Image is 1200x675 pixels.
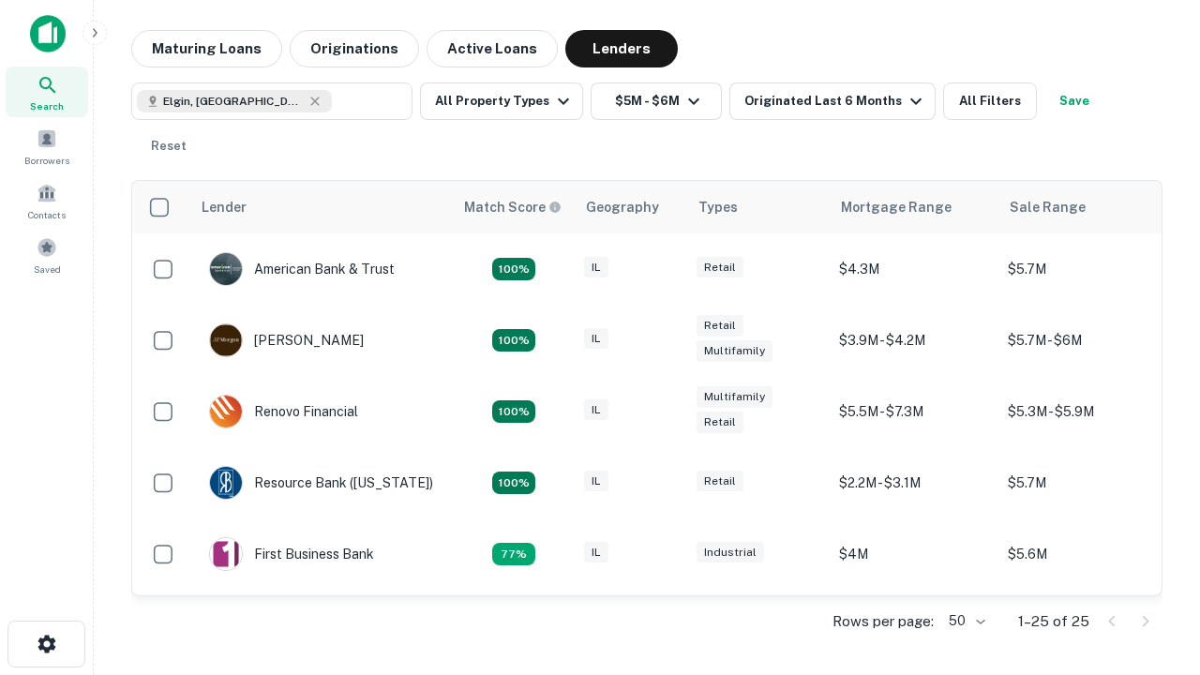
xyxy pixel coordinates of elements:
td: $5.7M [998,447,1167,518]
div: First Business Bank [209,537,374,571]
th: Capitalize uses an advanced AI algorithm to match your search with the best lender. The match sco... [453,181,575,233]
p: 1–25 of 25 [1018,610,1089,633]
div: Multifamily [697,386,772,408]
div: Geography [586,196,659,218]
td: $4.3M [830,233,998,305]
div: Retail [697,315,743,337]
span: Borrowers [24,153,69,168]
div: Multifamily [697,340,772,362]
button: Originated Last 6 Months [729,82,936,120]
img: picture [210,538,242,570]
button: All Filters [943,82,1037,120]
th: Lender [190,181,453,233]
a: Contacts [6,175,88,226]
span: Search [30,98,64,113]
button: Save your search to get updates of matches that match your search criteria. [1044,82,1104,120]
span: Contacts [28,207,66,222]
div: 50 [941,607,988,635]
button: Lenders [565,30,678,67]
div: IL [584,542,608,563]
img: picture [210,396,242,427]
img: picture [210,467,242,499]
th: Mortgage Range [830,181,998,233]
td: $5.1M [998,590,1167,661]
img: picture [210,253,242,285]
td: $5.7M - $6M [998,305,1167,376]
div: Retail [697,257,743,278]
img: capitalize-icon.png [30,15,66,52]
div: IL [584,399,608,421]
span: Saved [34,262,61,277]
h6: Match Score [464,197,558,217]
div: Sale Range [1010,196,1086,218]
p: Rows per page: [832,610,934,633]
div: IL [584,471,608,492]
div: Matching Properties: 4, hasApolloMatch: undefined [492,329,535,352]
div: Retail [697,471,743,492]
div: Matching Properties: 4, hasApolloMatch: undefined [492,472,535,494]
td: $3.1M [830,590,998,661]
td: $2.2M - $3.1M [830,447,998,518]
button: $5M - $6M [591,82,722,120]
div: Types [698,196,738,218]
div: Retail [697,412,743,433]
a: Saved [6,230,88,280]
td: $3.9M - $4.2M [830,305,998,376]
button: Originations [290,30,419,67]
div: Resource Bank ([US_STATE]) [209,466,433,500]
div: American Bank & Trust [209,252,395,286]
button: Reset [139,127,199,165]
div: Capitalize uses an advanced AI algorithm to match your search with the best lender. The match sco... [464,197,562,217]
div: IL [584,328,608,350]
div: Matching Properties: 7, hasApolloMatch: undefined [492,258,535,280]
iframe: Chat Widget [1106,465,1200,555]
div: [PERSON_NAME] [209,323,364,357]
button: Active Loans [427,30,558,67]
div: Lender [202,196,247,218]
div: IL [584,257,608,278]
td: $5.5M - $7.3M [830,376,998,447]
div: Industrial [697,542,764,563]
div: Renovo Financial [209,395,358,428]
div: Mortgage Range [841,196,952,218]
td: $5.6M [998,518,1167,590]
th: Sale Range [998,181,1167,233]
span: Elgin, [GEOGRAPHIC_DATA], [GEOGRAPHIC_DATA] [163,93,304,110]
td: $5.3M - $5.9M [998,376,1167,447]
button: All Property Types [420,82,583,120]
th: Types [687,181,830,233]
td: $4M [830,518,998,590]
div: Originated Last 6 Months [744,90,927,112]
img: picture [210,324,242,356]
a: Search [6,67,88,117]
td: $5.7M [998,233,1167,305]
th: Geography [575,181,687,233]
div: Matching Properties: 4, hasApolloMatch: undefined [492,400,535,423]
button: Maturing Loans [131,30,282,67]
a: Borrowers [6,121,88,172]
div: Matching Properties: 3, hasApolloMatch: undefined [492,543,535,565]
